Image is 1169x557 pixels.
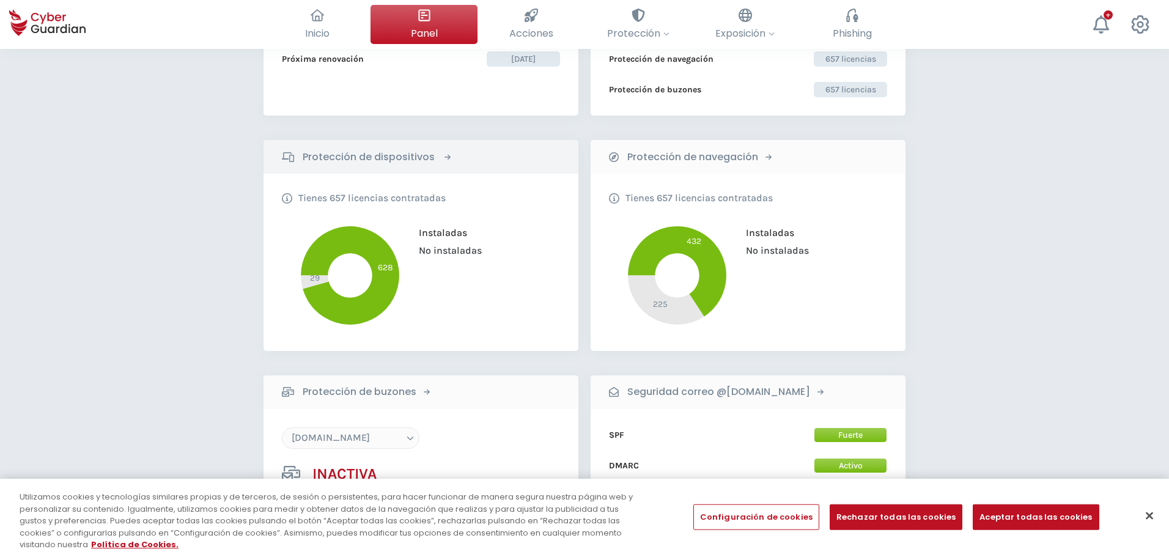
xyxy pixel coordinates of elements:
span: Phishing [833,26,872,41]
b: Próxima renovación [282,53,364,65]
span: Fuerte [814,427,887,443]
span: Exposición [715,26,775,41]
h3: INACTIVA [312,464,377,483]
span: Instaladas [737,227,794,238]
span: Inicio [305,26,330,41]
b: Protección de buzones [303,385,416,399]
button: Exposición [691,5,798,44]
button: Acciones [478,5,584,44]
span: 657 licencias [814,51,887,67]
span: Activo [814,458,887,473]
button: Configuración de cookies, Abre el cuadro de diálogo del centro de preferencias. [693,504,819,530]
button: Phishing [798,5,905,44]
b: Protección de navegación [627,150,758,164]
p: Tienes 657 licencias contratadas [298,192,446,204]
span: [DATE] [487,51,560,67]
span: Acciones [509,26,553,41]
b: Protección de dispositivos [303,150,435,164]
button: Rechazar todas las cookies [830,504,962,530]
span: Panel [411,26,438,41]
b: Protección de buzones [609,83,701,96]
b: Seguridad correo @[DOMAIN_NAME] [627,385,810,399]
p: Tienes 657 licencias contratadas [625,192,773,204]
b: Protección de navegación [609,53,714,65]
span: No instaladas [410,245,482,256]
button: Protección [584,5,691,44]
button: Panel [371,5,478,44]
span: Protección [607,26,669,41]
b: SPF [609,429,624,441]
span: No instaladas [737,245,809,256]
button: Inicio [264,5,371,44]
span: Instaladas [410,227,467,238]
div: Utilizamos cookies y tecnologías similares propias y de terceros, de sesión o persistentes, para ... [20,491,643,551]
a: Más información sobre su privacidad, se abre en una nueva pestaña [91,539,179,550]
button: Cerrar [1136,503,1163,529]
b: DMARC [609,459,639,472]
button: Aceptar todas las cookies [973,504,1099,530]
div: + [1104,10,1113,20]
span: 657 licencias [814,82,887,97]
